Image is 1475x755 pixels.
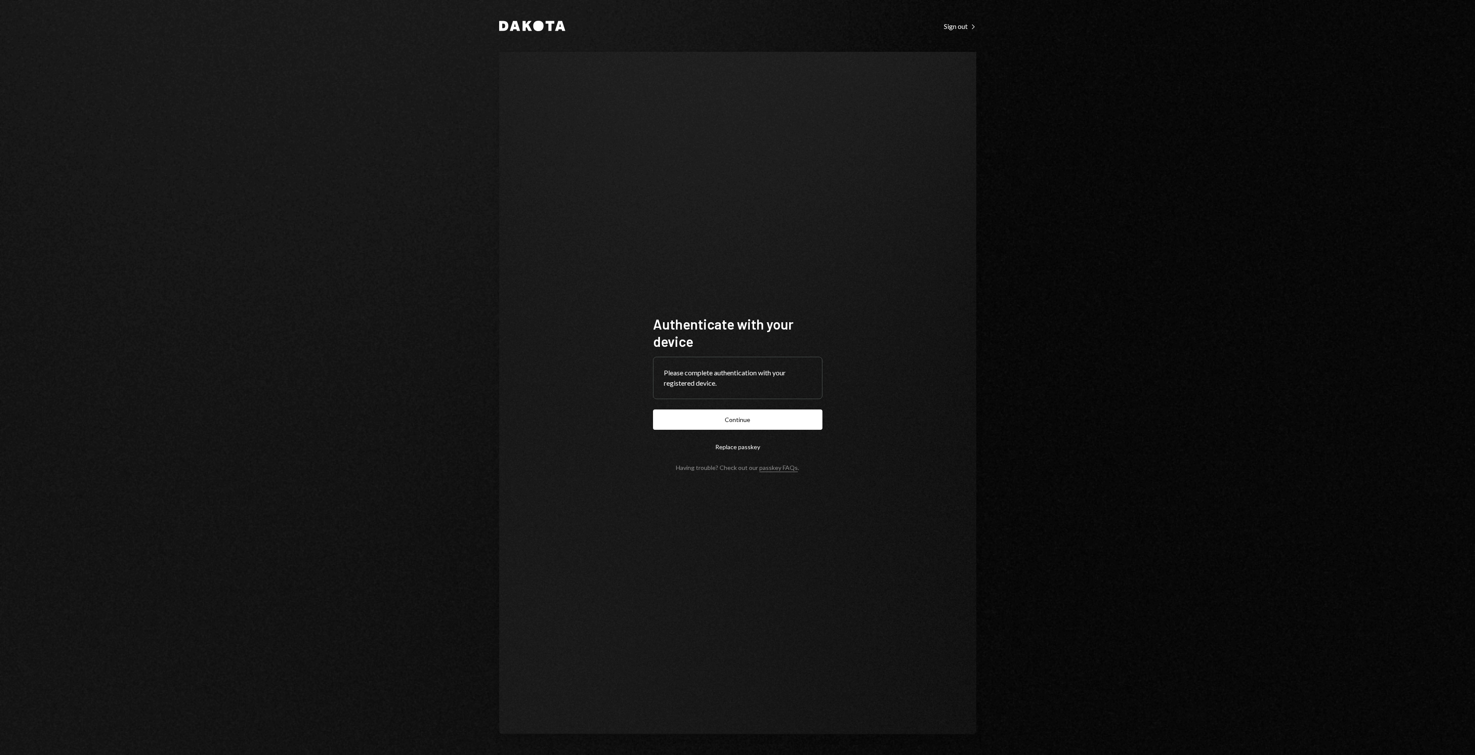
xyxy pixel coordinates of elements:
[653,315,822,350] h1: Authenticate with your device
[944,21,976,31] a: Sign out
[664,368,812,388] div: Please complete authentication with your registered device.
[676,464,799,471] div: Having trouble? Check out our .
[653,409,822,430] button: Continue
[653,437,822,457] button: Replace passkey
[944,22,976,31] div: Sign out
[759,464,798,472] a: passkey FAQs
